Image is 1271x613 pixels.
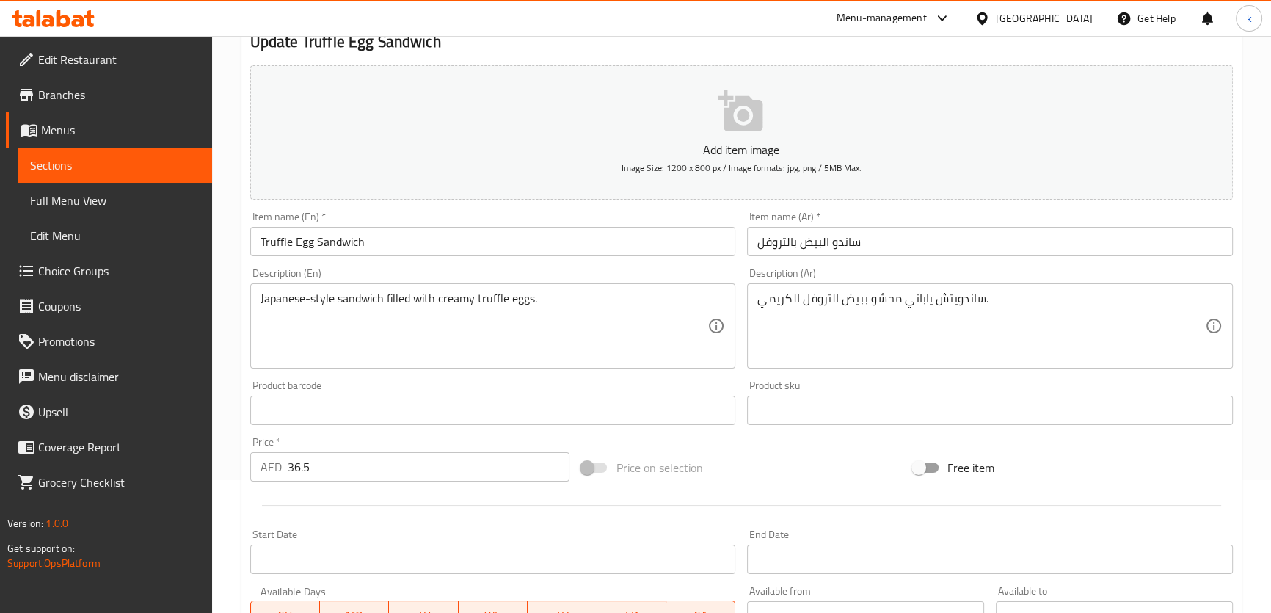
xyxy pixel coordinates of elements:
[288,452,570,482] input: Please enter price
[38,474,200,491] span: Grocery Checklist
[6,465,212,500] a: Grocery Checklist
[7,539,75,558] span: Get support on:
[273,141,1210,159] p: Add item image
[7,514,43,533] span: Version:
[38,86,200,104] span: Branches
[250,31,1233,53] h2: Update Truffle Egg Sandwich
[30,227,200,244] span: Edit Menu
[6,324,212,359] a: Promotions
[947,459,994,476] span: Free item
[747,227,1233,256] input: Enter name Ar
[837,10,927,27] div: Menu-management
[7,554,101,573] a: Support.OpsPlatform
[38,51,200,68] span: Edit Restaurant
[6,359,212,394] a: Menu disclaimer
[38,368,200,385] span: Menu disclaimer
[38,297,200,315] span: Coupons
[38,333,200,350] span: Promotions
[261,291,708,361] textarea: Japanese-style sandwich filled with creamy truffle eggs.
[6,77,212,112] a: Branches
[996,10,1093,26] div: [GEOGRAPHIC_DATA]
[757,291,1205,361] textarea: ساندويتش ياباني محشو ببيض التروفل الكريمي.
[1246,10,1251,26] span: k
[250,65,1233,200] button: Add item imageImage Size: 1200 x 800 px / Image formats: jpg, png / 5MB Max.
[747,396,1233,425] input: Please enter product sku
[6,42,212,77] a: Edit Restaurant
[38,403,200,421] span: Upsell
[6,394,212,429] a: Upsell
[30,192,200,209] span: Full Menu View
[18,218,212,253] a: Edit Menu
[250,227,736,256] input: Enter name En
[18,148,212,183] a: Sections
[261,458,282,476] p: AED
[6,253,212,289] a: Choice Groups
[41,121,200,139] span: Menus
[18,183,212,218] a: Full Menu View
[6,289,212,324] a: Coupons
[616,459,702,476] span: Price on selection
[6,112,212,148] a: Menus
[30,156,200,174] span: Sections
[250,396,736,425] input: Please enter product barcode
[38,262,200,280] span: Choice Groups
[6,429,212,465] a: Coverage Report
[38,438,200,456] span: Coverage Report
[622,159,862,176] span: Image Size: 1200 x 800 px / Image formats: jpg, png / 5MB Max.
[45,514,68,533] span: 1.0.0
